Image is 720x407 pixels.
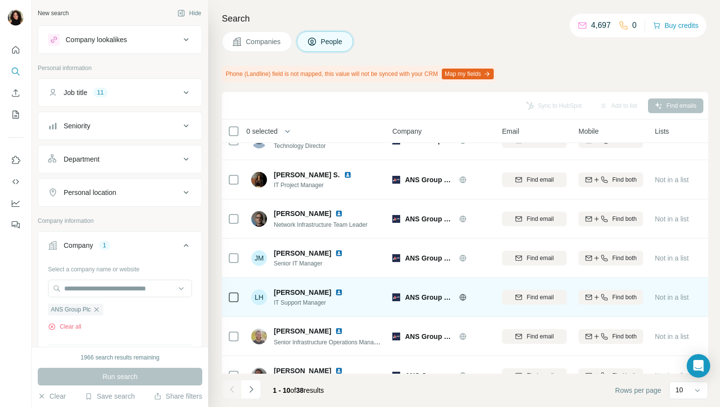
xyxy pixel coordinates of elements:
span: ANS Group Plc [51,305,91,314]
img: Avatar [251,172,267,188]
span: Not in a list [655,137,689,144]
img: Avatar [251,211,267,227]
img: Logo of ANS Group Plc [392,293,400,301]
span: ANS Group Plc [405,214,454,224]
span: Senior IT Manager [274,259,355,268]
button: Use Surfe on LinkedIn [8,151,24,169]
span: Not in a list [655,254,689,262]
div: 1966 search results remaining [81,353,160,362]
span: [PERSON_NAME] S. [274,170,340,180]
span: results [273,386,324,394]
span: of [290,386,296,394]
img: LinkedIn logo [335,327,343,335]
div: Personal location [64,188,116,197]
span: 1 - 10 [273,386,290,394]
img: Avatar [251,368,267,383]
span: ANS Group Plc [405,253,454,263]
img: Logo of ANS Group Plc [392,372,400,380]
span: Company [392,126,422,136]
span: Find email [527,215,553,223]
button: Personal location [38,181,202,204]
button: Map my fields [442,69,494,79]
p: Personal information [38,64,202,72]
span: Rows per page [615,385,661,395]
span: [PERSON_NAME] [274,287,331,297]
button: Find both [578,329,643,344]
button: Save search [85,391,135,401]
button: Feedback [8,216,24,234]
span: Find email [527,293,553,302]
span: Find both [612,215,637,223]
span: [PERSON_NAME] [274,209,331,218]
button: Clear all [48,322,81,331]
img: Avatar [251,329,267,344]
span: ANS Group Plc [405,175,454,185]
span: Not in a list [655,176,689,184]
button: Search [8,63,24,80]
button: Find both [578,368,643,383]
button: Find both [578,212,643,226]
div: Phone (Landline) field is not mapped, this value will not be synced with your CRM [222,66,496,82]
button: Hide [170,6,208,21]
div: Open Intercom Messenger [687,354,710,378]
button: Department [38,147,202,171]
span: Find email [527,332,553,341]
button: Navigate to next page [241,380,261,399]
span: Find both [612,332,637,341]
button: Find email [502,172,567,187]
button: Company1 [38,234,202,261]
button: Seniority [38,114,202,138]
img: Logo of ANS Group Plc [392,333,400,340]
p: 0 [632,20,637,31]
span: ANS Group Plc [405,292,454,302]
button: Clear [38,391,66,401]
div: LH [251,289,267,305]
button: Buy credits [653,19,698,32]
span: Find both [612,371,637,380]
button: Find email [502,212,567,226]
span: Find both [612,175,637,184]
img: Logo of ANS Group Plc [392,176,400,184]
span: Not in a list [655,372,689,380]
span: Find email [527,175,553,184]
span: IT Support Manager [274,298,355,307]
span: Not in a list [655,293,689,301]
img: LinkedIn logo [335,210,343,217]
span: Senior Infrastructure Operations Manager [274,338,382,346]
div: Select a company name or website [48,261,192,274]
img: LinkedIn logo [335,367,343,375]
img: LinkedIn logo [335,249,343,257]
span: [PERSON_NAME] [274,248,331,258]
span: Technology Director [274,142,355,150]
span: Lists [655,126,669,136]
button: Job title11 [38,81,202,104]
span: Find both [612,254,637,263]
span: 0 selected [246,126,278,136]
button: Find email [502,251,567,265]
button: Company lookalikes [38,28,202,51]
span: Email [502,126,519,136]
img: Logo of ANS Group Plc [392,254,400,262]
img: LinkedIn logo [335,288,343,296]
span: Not in a list [655,215,689,223]
span: IT Project Manager [274,181,363,190]
button: Find both [578,172,643,187]
span: Find email [527,371,553,380]
span: [PERSON_NAME] [274,326,331,336]
span: Network Infrastructure Team Leader [274,221,367,228]
button: Find both [578,290,643,305]
div: Job title [64,88,87,97]
button: Use Surfe API [8,173,24,191]
span: Find both [612,293,637,302]
span: Find email [527,254,553,263]
div: Company [64,240,93,250]
div: JM [251,250,267,266]
div: 1 [99,241,110,250]
button: Find email [502,290,567,305]
span: People [321,37,343,47]
p: Company information [38,216,202,225]
span: ANS Group Plc [405,332,454,341]
button: My lists [8,106,24,123]
div: Department [64,154,99,164]
button: Find email [502,368,567,383]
